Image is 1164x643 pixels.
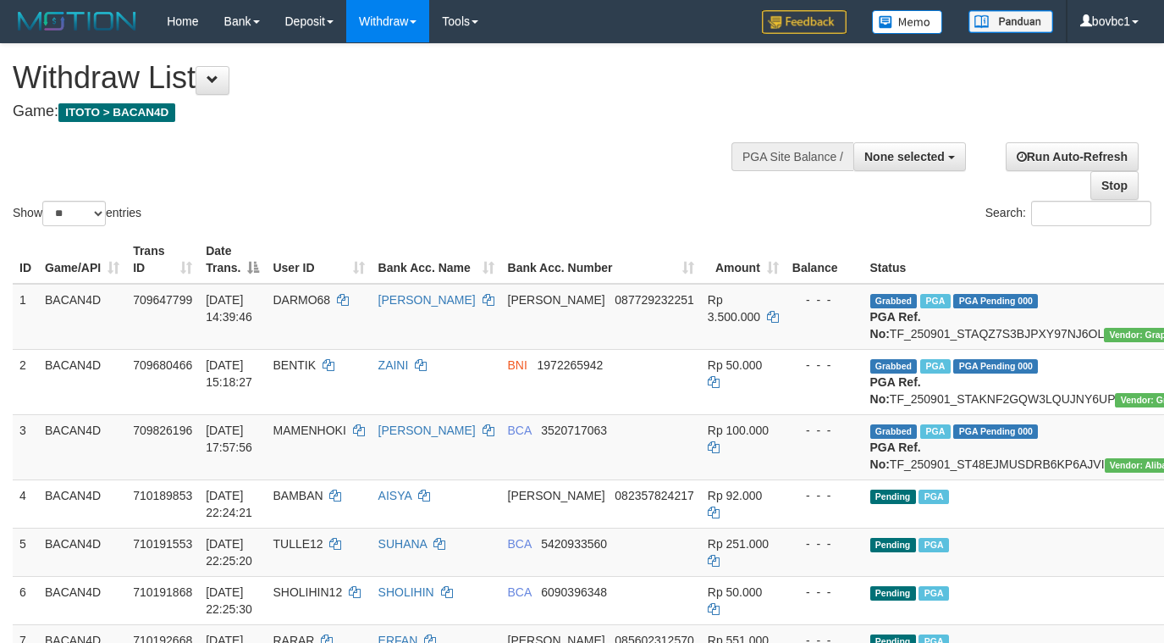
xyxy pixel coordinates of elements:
[273,489,323,502] span: BAMBAN
[985,201,1151,226] label: Search:
[541,537,607,551] span: Copy 5420933560 to clipboard
[508,358,527,372] span: BNI
[508,424,532,437] span: BCA
[792,584,857,601] div: - - -
[508,585,532,599] span: BCA
[378,489,411,502] a: AISYA
[266,236,371,284] th: User ID: activate to sort column ascending
[13,576,38,624] td: 6
[872,10,943,34] img: Button%20Memo.svg
[206,489,252,519] span: [DATE] 22:24:21
[870,490,916,504] span: Pending
[792,357,857,374] div: - - -
[133,537,192,551] span: 710191553
[708,537,769,551] span: Rp 251.000
[133,293,192,307] span: 709647799
[133,358,192,372] span: 709680466
[133,585,192,599] span: 710191868
[378,537,428,551] a: SUHANA
[13,479,38,528] td: 4
[13,103,759,120] h4: Game:
[919,490,948,504] span: Marked by bovbc3
[870,441,921,471] b: PGA Ref. No:
[378,293,476,307] a: [PERSON_NAME]
[1031,201,1151,226] input: Search:
[13,528,38,576] td: 5
[273,424,345,437] span: MAMENHOKI
[58,103,175,122] span: ITOTO > BACAN4D
[541,585,607,599] span: Copy 6090396348 to clipboard
[378,424,476,437] a: [PERSON_NAME]
[1090,171,1139,200] a: Stop
[792,487,857,504] div: - - -
[968,10,1053,33] img: panduan.png
[133,489,192,502] span: 710189853
[133,424,192,437] span: 709826196
[38,349,126,414] td: BACAN4D
[273,585,342,599] span: SHOLIHIN12
[919,586,948,601] span: Marked by bovbc3
[541,424,607,437] span: Copy 3520717063 to clipboard
[38,528,126,576] td: BACAN4D
[508,489,605,502] span: [PERSON_NAME]
[870,375,921,406] b: PGA Ref. No:
[615,489,693,502] span: Copy 082357824217 to clipboard
[13,236,38,284] th: ID
[1006,142,1139,171] a: Run Auto-Refresh
[508,293,605,307] span: [PERSON_NAME]
[206,293,252,324] span: [DATE] 14:39:46
[199,236,266,284] th: Date Trans.: activate to sort column descending
[953,359,1038,374] span: PGA Pending
[206,585,252,616] span: [DATE] 22:25:30
[206,424,252,454] span: [DATE] 17:57:56
[42,201,106,226] select: Showentries
[273,537,323,551] span: TULLE12
[13,61,759,95] h1: Withdraw List
[38,414,126,479] td: BACAN4D
[378,585,434,599] a: SHOLIHIN
[13,349,38,414] td: 2
[864,150,945,164] span: None selected
[870,310,921,341] b: PGA Ref. No:
[13,284,38,350] td: 1
[792,291,857,308] div: - - -
[920,424,950,439] span: Marked by bovbc4
[953,294,1038,308] span: PGA Pending
[206,537,252,568] span: [DATE] 22:25:20
[206,358,252,389] span: [DATE] 15:18:27
[919,538,948,552] span: Marked by bovbc3
[38,284,126,350] td: BACAN4D
[708,424,769,437] span: Rp 100.000
[13,414,38,479] td: 3
[792,422,857,439] div: - - -
[38,576,126,624] td: BACAN4D
[501,236,701,284] th: Bank Acc. Number: activate to sort column ascending
[372,236,501,284] th: Bank Acc. Name: activate to sort column ascending
[508,537,532,551] span: BCA
[708,585,763,599] span: Rp 50.000
[538,358,604,372] span: Copy 1972265942 to clipboard
[853,142,966,171] button: None selected
[273,293,330,307] span: DARMO68
[708,293,760,324] span: Rp 3.500.000
[792,535,857,552] div: - - -
[615,293,693,307] span: Copy 087729232251 to clipboard
[870,294,918,308] span: Grabbed
[953,424,1038,439] span: PGA Pending
[708,489,763,502] span: Rp 92.000
[920,294,950,308] span: Marked by bovbc4
[731,142,853,171] div: PGA Site Balance /
[701,236,786,284] th: Amount: activate to sort column ascending
[870,359,918,374] span: Grabbed
[762,10,847,34] img: Feedback.jpg
[38,479,126,528] td: BACAN4D
[273,358,316,372] span: BENTIK
[13,201,141,226] label: Show entries
[126,236,199,284] th: Trans ID: activate to sort column ascending
[708,358,763,372] span: Rp 50.000
[13,8,141,34] img: MOTION_logo.png
[920,359,950,374] span: Marked by bovbc4
[870,586,916,601] span: Pending
[378,358,409,372] a: ZAINI
[786,236,863,284] th: Balance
